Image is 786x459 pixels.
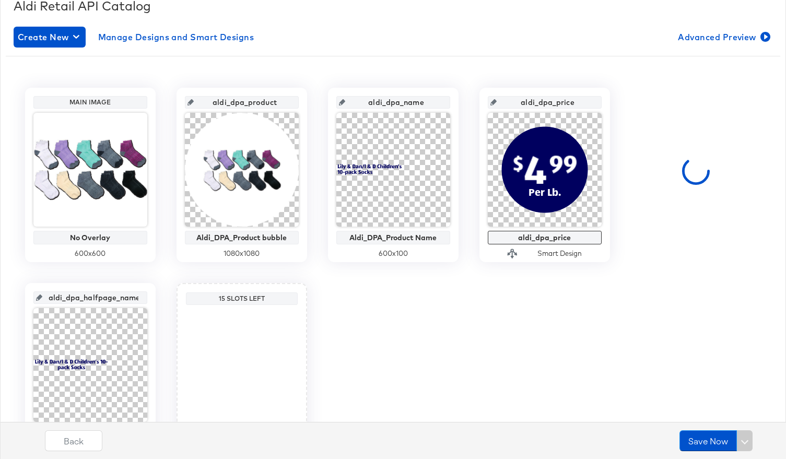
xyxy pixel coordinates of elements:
[187,233,296,242] div: Aldi_DPA_Product bubble
[490,233,599,242] div: aldi_dpa_price
[336,249,450,258] div: 600 x 100
[45,430,102,451] button: Back
[339,233,448,242] div: Aldi_DPA_Product Name
[674,27,772,48] button: Advanced Preview
[98,30,254,44] span: Manage Designs and Smart Designs
[14,27,86,48] button: Create New
[18,30,81,44] span: Create New
[678,30,768,44] span: Advanced Preview
[36,98,145,107] div: Main Image
[189,295,295,303] div: 15 Slots Left
[33,249,147,258] div: 600 x 600
[94,27,259,48] button: Manage Designs and Smart Designs
[185,249,299,258] div: 1080 x 1080
[36,233,145,242] div: No Overlay
[679,430,737,451] button: Save Now
[537,249,582,258] div: Smart Design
